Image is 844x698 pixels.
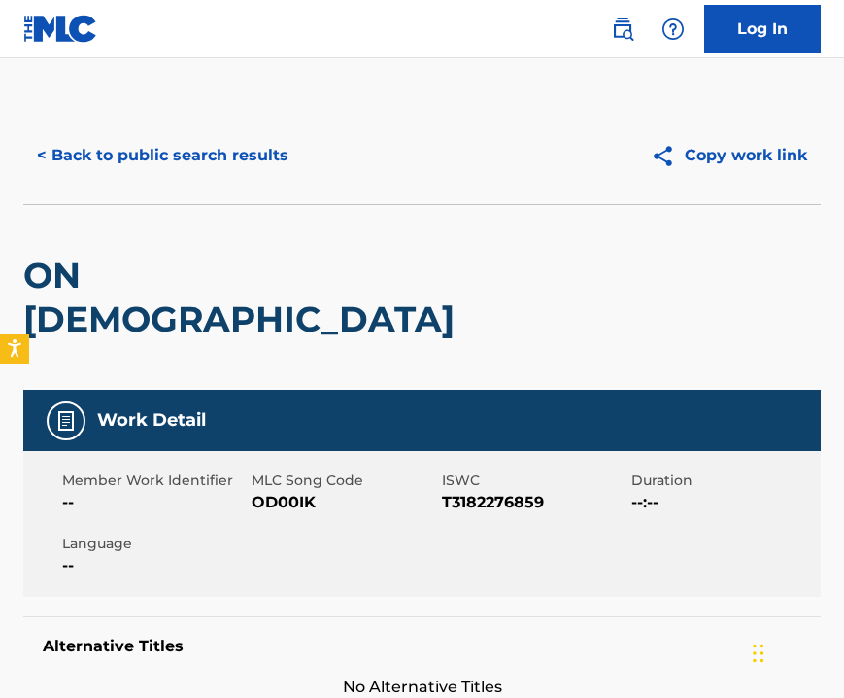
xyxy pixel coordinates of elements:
[747,605,844,698] iframe: Chat Widget
[54,409,78,433] img: Work Detail
[654,10,692,49] div: Help
[23,254,502,341] h2: ON [DEMOGRAPHIC_DATA]
[62,554,247,577] span: --
[442,471,626,491] span: ISWC
[661,17,685,41] img: help
[62,471,247,491] span: Member Work Identifier
[252,491,436,514] span: OD00IK
[631,471,816,491] span: Duration
[631,491,816,514] span: --:--
[62,491,247,514] span: --
[252,471,436,491] span: MLC Song Code
[97,409,206,432] h5: Work Detail
[753,624,764,682] div: Drag
[62,534,247,554] span: Language
[603,10,642,49] a: Public Search
[23,15,98,43] img: MLC Logo
[43,637,801,656] h5: Alternative Titles
[611,17,634,41] img: search
[651,144,685,168] img: Copy work link
[23,131,302,180] button: < Back to public search results
[637,131,821,180] button: Copy work link
[442,491,626,514] span: T3182276859
[704,5,821,53] a: Log In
